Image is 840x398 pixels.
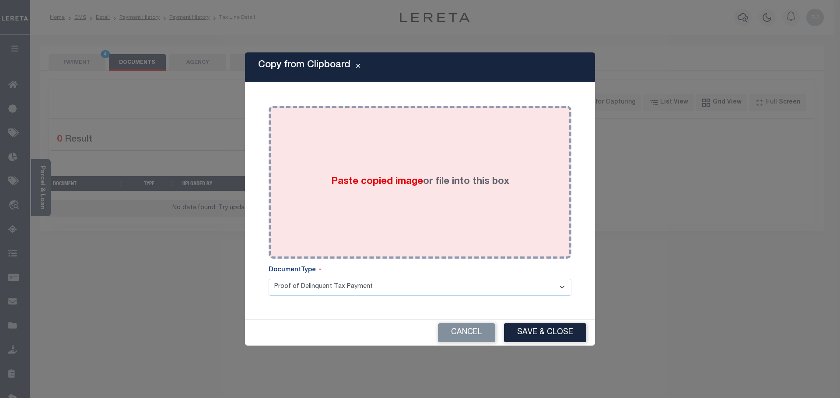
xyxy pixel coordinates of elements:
[258,59,350,71] h5: Copy from Clipboard
[331,175,509,189] label: or file into this box
[438,323,495,342] button: Cancel
[331,177,423,187] span: Paste copied image
[269,266,321,275] label: DocumentType
[350,62,366,73] button: Close
[504,323,586,342] button: Save & Close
